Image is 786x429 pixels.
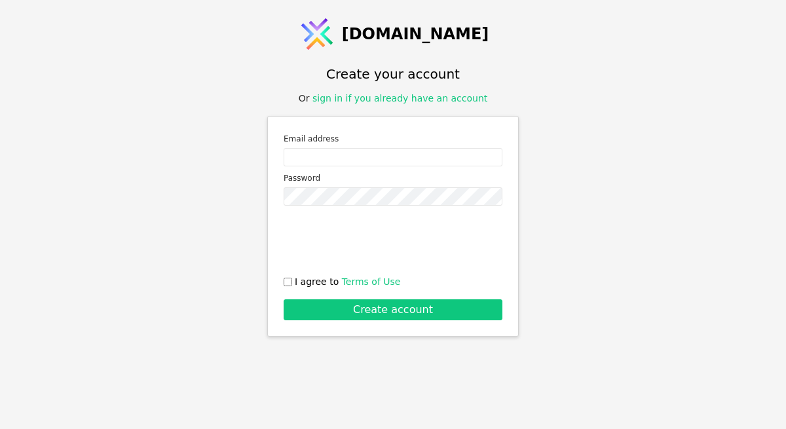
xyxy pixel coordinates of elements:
a: sign in if you already have an account [312,93,487,103]
label: Email address [284,132,502,145]
input: Password [284,187,502,206]
h1: Create your account [326,64,460,84]
iframe: reCAPTCHA [293,216,493,267]
div: Or [299,92,488,105]
span: I agree to [295,275,400,289]
label: Password [284,172,502,185]
span: [DOMAIN_NAME] [342,22,489,46]
a: Terms of Use [342,276,401,287]
input: Email address [284,148,502,166]
a: [DOMAIN_NAME] [297,14,489,54]
input: I agree to Terms of Use [284,278,292,286]
button: Create account [284,299,502,320]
